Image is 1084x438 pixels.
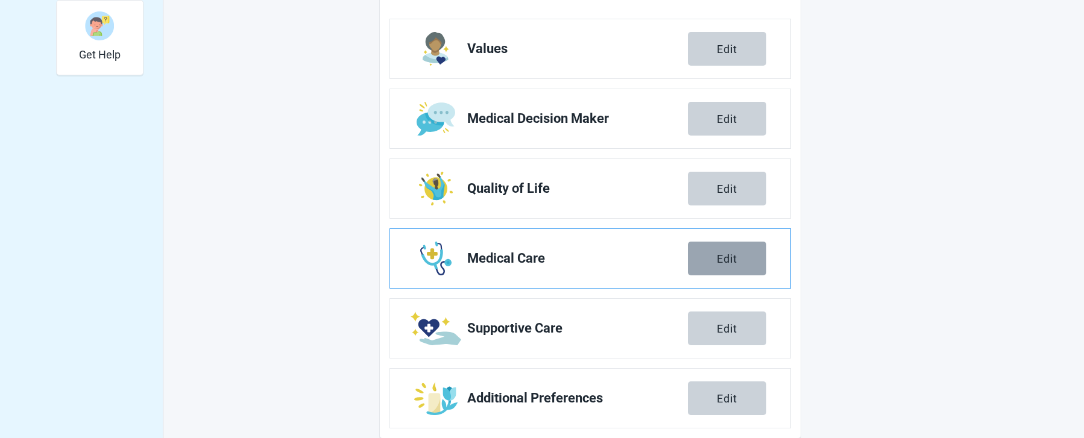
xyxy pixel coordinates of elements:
[688,311,766,345] button: Edit
[717,252,737,264] div: Edit
[85,11,114,40] img: person-question-x68TBcxA.svg
[688,381,766,415] button: Edit
[467,391,688,405] span: Additional Preferences
[467,181,688,196] span: Quality of Life
[688,102,766,136] button: Edit
[390,229,790,288] a: Edit Medical Care section
[467,42,688,56] span: Values
[79,48,121,61] h2: Get Help
[717,322,737,334] div: Edit
[717,392,737,404] div: Edit
[390,369,790,428] a: Edit Additional Preferences section
[688,172,766,205] button: Edit
[390,159,790,218] a: Edit Quality of Life section
[717,183,737,195] div: Edit
[467,251,688,266] span: Medical Care
[688,32,766,66] button: Edit
[390,19,790,78] a: Edit Values section
[717,43,737,55] div: Edit
[467,111,688,126] span: Medical Decision Maker
[390,299,790,358] a: Edit Supportive Care section
[467,321,688,336] span: Supportive Care
[390,89,790,148] a: Edit Medical Decision Maker section
[717,113,737,125] div: Edit
[688,242,766,275] button: Edit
